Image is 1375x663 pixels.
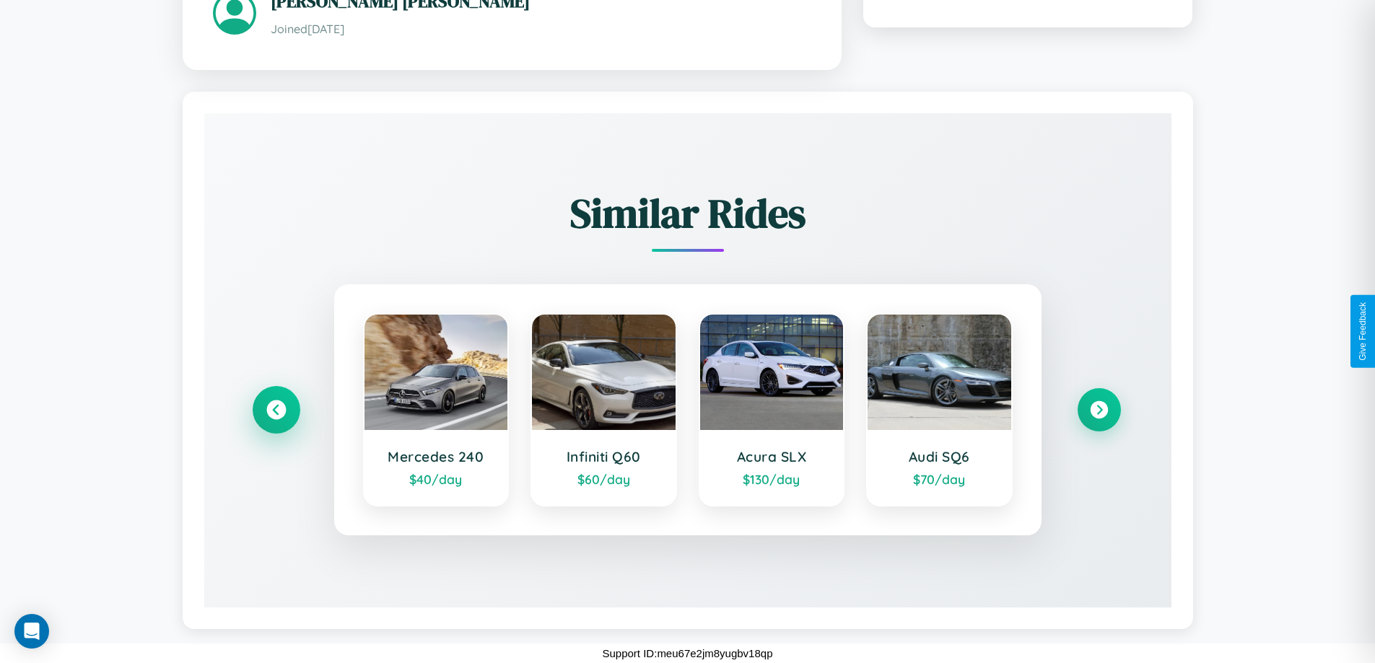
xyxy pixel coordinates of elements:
p: Support ID: meu67e2jm8yugbv18qp [603,644,773,663]
div: $ 70 /day [882,471,997,487]
h3: Mercedes 240 [379,448,494,465]
div: Give Feedback [1358,302,1368,361]
h3: Acura SLX [715,448,829,465]
a: Mercedes 240$40/day [363,313,510,506]
h3: Infiniti Q60 [546,448,661,465]
div: $ 40 /day [379,471,494,487]
div: $ 130 /day [715,471,829,487]
p: Joined [DATE] [271,19,811,40]
a: Audi SQ6$70/day [866,313,1013,506]
a: Acura SLX$130/day [699,313,845,506]
div: Open Intercom Messenger [14,614,49,649]
a: Infiniti Q60$60/day [531,313,677,506]
h3: Audi SQ6 [882,448,997,465]
h2: Similar Rides [255,185,1121,241]
div: $ 60 /day [546,471,661,487]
